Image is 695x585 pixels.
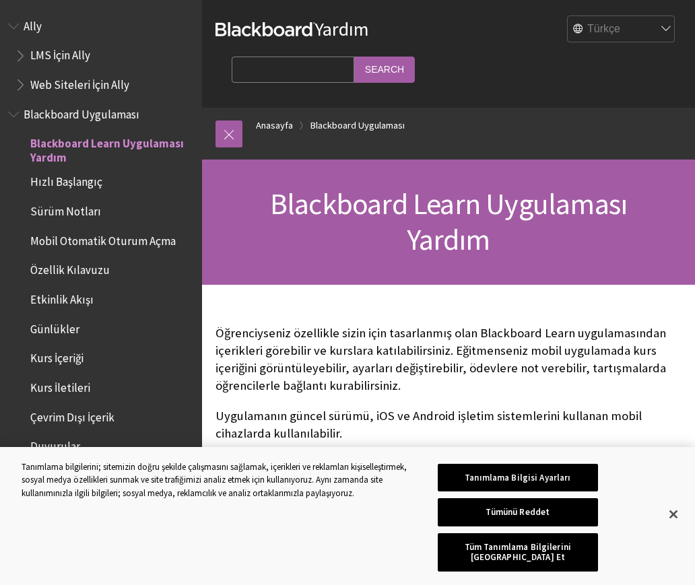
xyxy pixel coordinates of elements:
a: Blackboard Uygulaması [310,117,405,134]
span: Kurs İçeriği [30,347,84,366]
strong: Blackboard [216,22,315,36]
span: Kurs İletileri [30,376,90,394]
span: Sürüm Notları [30,200,101,218]
div: Tanımlama bilgilerini; sitemizin doğru şekilde çalışmasını sağlamak, içerikleri ve reklamları kiş... [22,460,417,500]
nav: Book outline for Anthology Ally Help [8,15,194,96]
span: Günlükler [30,318,79,336]
span: LMS İçin Ally [30,44,90,63]
span: Ally [24,15,42,33]
select: Site Language Selector [568,16,675,43]
span: Blackboard Learn Uygulaması Yardım [30,133,193,164]
button: Tümünü Reddet [438,498,597,526]
span: Blackboard Learn Uygulaması Yardım [270,185,627,258]
a: Anasayfa [256,117,293,134]
button: Tanımlama Bilgisi Ayarları [438,464,597,492]
span: Blackboard Uygulaması [24,103,139,121]
p: Öğrenciyseniz özellikle sizin için tasarlanmış olan Blackboard Learn uygulamasından içerikleri gö... [216,324,682,395]
span: Etkinlik Akışı [30,288,94,306]
a: BlackboardYardım [216,17,369,41]
span: Hızlı Başlangıç [30,171,102,189]
span: Web Siteleri İçin Ally [30,73,129,92]
button: Tüm Tanımlama Bilgilerini [GEOGRAPHIC_DATA] Et [438,533,597,572]
button: Kapat [659,500,688,529]
input: Search [354,57,415,83]
span: Özellik Kılavuzu [30,259,110,277]
span: Çevrim Dışı İçerik [30,406,114,424]
p: Uygulamanın güncel sürümü, iOS ve Android işletim sistemlerini kullanan mobil cihazlarda kullanıl... [216,407,682,442]
span: Duyurular [30,436,80,454]
span: Mobil Otomatik Oturum Açma [30,230,176,248]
